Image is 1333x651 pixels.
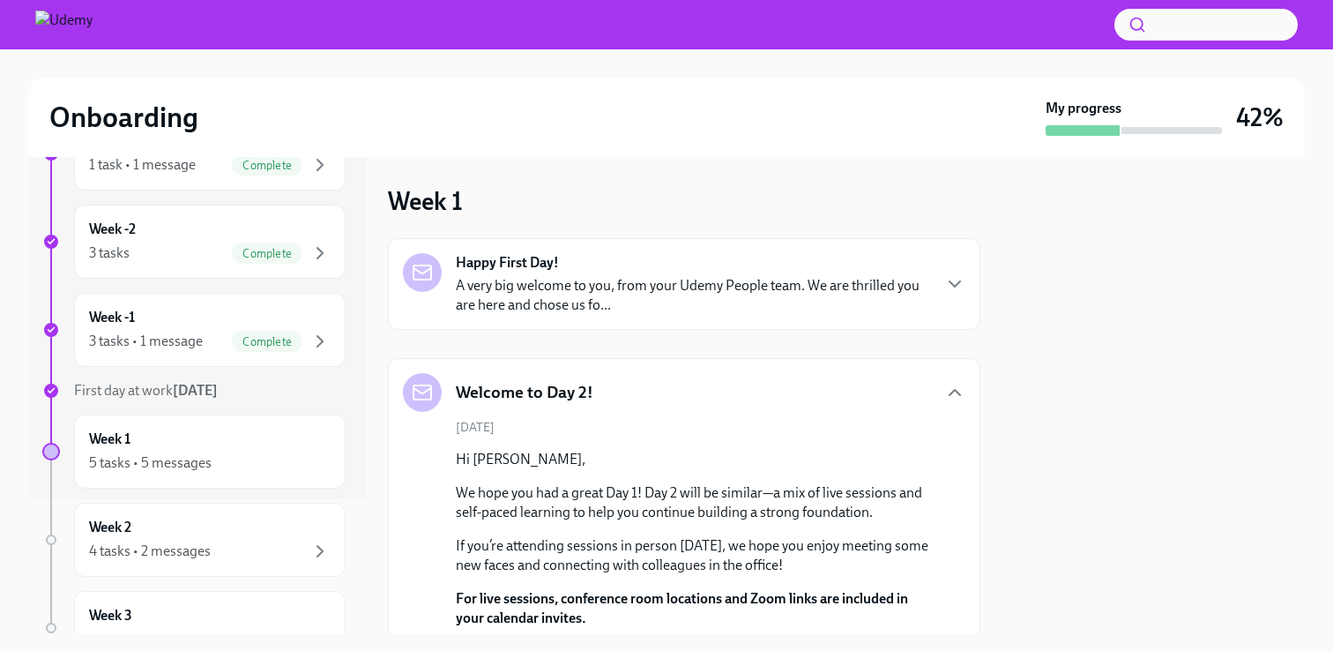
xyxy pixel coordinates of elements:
a: First day at work[DATE] [42,381,346,400]
div: 4 tasks • 2 messages [89,630,211,649]
strong: [DATE] [173,382,218,399]
a: Week -13 tasks • 1 messageComplete [42,293,346,367]
h6: Week -2 [89,220,136,239]
h3: 42% [1236,101,1284,133]
h6: Week -1 [89,308,135,327]
h3: Week 1 [388,185,463,217]
div: 3 tasks • 1 message [89,332,203,351]
div: 1 task • 1 message [89,155,196,175]
h6: Week 3 [89,606,132,625]
span: First day at work [74,382,218,399]
div: 4 tasks • 2 messages [89,542,211,561]
div: 3 tasks [89,243,130,263]
span: Complete [232,335,302,348]
div: 5 tasks • 5 messages [89,453,212,473]
strong: For live sessions, conference room locations and Zoom links are included in your calendar invites. [456,590,908,626]
h6: Week 1 [89,430,130,449]
strong: Happy First Day! [456,253,559,273]
a: Week 15 tasks • 5 messages [42,415,346,489]
p: Hi [PERSON_NAME], [456,450,937,469]
a: Week -23 tasksComplete [42,205,346,279]
p: A very big welcome to you, from your Udemy People team. We are thrilled you are here and chose us... [456,276,930,315]
span: [DATE] [456,419,495,436]
span: Complete [232,247,302,260]
h5: Welcome to Day 2! [456,381,593,404]
h2: Onboarding [49,100,198,135]
span: Complete [232,159,302,172]
p: If you’re attending sessions in person [DATE], we hope you enjoy meeting some new faces and conne... [456,536,937,575]
a: Week 24 tasks • 2 messages [42,503,346,577]
h6: Week 2 [89,518,131,537]
img: Udemy [35,11,93,39]
p: We hope you had a great Day 1! Day 2 will be similar—a mix of live sessions and self-paced learni... [456,483,937,522]
strong: My progress [1046,99,1121,118]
